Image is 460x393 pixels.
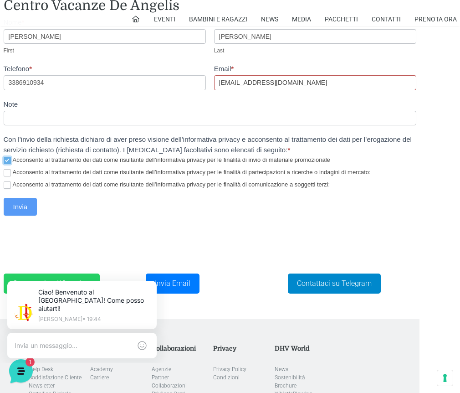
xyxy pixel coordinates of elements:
span: 1 [158,98,168,108]
label: Telefono [4,64,206,76]
p: Messaggi [79,305,103,314]
a: [DEMOGRAPHIC_DATA] tutto [81,73,168,80]
button: Invia [4,198,37,216]
a: Agenzie [152,366,171,372]
h5: Privacy [213,345,268,352]
label: Acconsento al trattamento dei dati come risultante dell’informativa privacy per le finalità di co... [4,181,416,189]
a: Condizioni [213,374,240,381]
a: Collaborazioni [152,383,187,389]
a: Eventi [154,12,175,26]
a: Brochure [275,383,296,389]
button: Home [7,293,63,314]
a: Invia Email [146,274,199,294]
label: Note [4,99,416,111]
button: Le tue preferenze relative al consenso per le tecnologie di tracciamento [437,370,453,386]
iframe: Customerly Messenger Launcher [7,357,35,385]
input: Acconsento al trattamento dei dati come risultante dell’informativa privacy per le finalità di in... [4,157,11,164]
span: Le tue conversazioni [15,73,77,80]
button: 1Messaggi [63,293,119,314]
p: [PERSON_NAME] • 19:44 [44,47,155,52]
a: Contatti [372,12,401,26]
a: Academy [90,366,113,372]
h5: Collaborazioni [152,345,206,352]
input: Cerca un articolo... [20,171,149,180]
a: Carriere [90,374,109,381]
span: Inizia una conversazione [59,120,134,128]
button: Inizia una conversazione [15,115,168,133]
p: Ciao! Benvenuto al [GEOGRAPHIC_DATA]! Come posso aiutarti! [38,98,149,108]
input: Acconsento al trattamento dei dati come risultante dell’informativa privacy per le finalità di pa... [4,169,11,176]
a: [PERSON_NAME]Ciao! Benvenuto al [GEOGRAPHIC_DATA]! Come posso aiutarti!1 s fa1 [11,84,171,111]
a: News [261,12,278,26]
a: Contattaci su Telegram [288,274,381,294]
a: Partner [152,374,169,381]
h2: Ciao da De Angelis Resort 👋 [7,7,153,36]
a: Bambini e Ragazzi [189,12,247,26]
div: Con l’invio della richiesta dichiaro di aver preso visione dell’informativa privacy e acconsento ... [4,134,416,156]
label: Acconsento al trattamento dei dati come risultante dell’informativa privacy per le finalità di pa... [4,169,416,176]
div: Last [214,47,416,55]
p: La nostra missione è rendere la tua esperienza straordinaria! [7,40,153,58]
div: First [4,47,206,55]
a: Sostenibilità [275,374,305,381]
p: 1 s fa [155,88,168,96]
span: Trova una risposta [15,151,71,159]
img: light [20,34,38,52]
a: News [275,366,288,372]
input: Acconsento al trattamento dei dati come risultante dell’informativa privacy per le finalità di co... [4,181,11,189]
a: Soddisfazione Cliente [29,374,82,381]
a: Prenota Ora [414,12,457,26]
p: Home [27,305,43,314]
span: 1 [91,292,97,298]
button: Aiuto [119,293,175,314]
label: Acconsento al trattamento dei dati come risultante dell’informativa privacy per le finalità di in... [4,156,416,164]
a: Media [292,12,311,26]
label: Email [214,64,416,76]
h5: DHV World [275,345,329,352]
a: Help Desk [29,366,53,372]
a: Newsletter [29,383,55,389]
p: Ciao! Benvenuto al [GEOGRAPHIC_DATA]! Come posso aiutarti! [44,18,155,43]
a: Apri Centro Assistenza [97,151,168,159]
a: Privacy Policy [213,366,246,372]
p: Aiuto [140,305,153,314]
span: [PERSON_NAME] [38,88,149,97]
a: Pacchetti [325,12,358,26]
input: Telefono [4,75,206,90]
img: light [15,88,33,107]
